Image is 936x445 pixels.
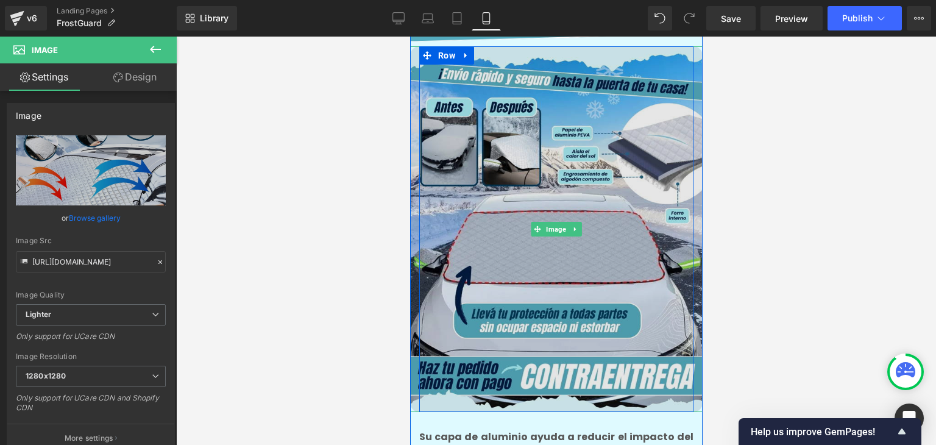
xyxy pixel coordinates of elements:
div: Open Intercom Messenger [895,404,924,433]
span: Save [721,12,741,25]
p: More settings [65,433,113,444]
div: Only support for UCare CDN and Shopify CDN [16,393,166,421]
span: Preview [775,12,808,25]
div: Image Src [16,237,166,245]
a: Tablet [442,6,472,30]
button: More [907,6,931,30]
button: Undo [648,6,672,30]
div: v6 [24,10,40,26]
span: Library [200,13,229,24]
a: Desktop [384,6,413,30]
font: El diseño magnético con aletas ofrece mejor ajuste ante viento y nieve. [9,393,283,438]
span: Image [133,185,158,200]
button: Publish [828,6,902,30]
a: Preview [760,6,823,30]
a: v6 [5,6,47,30]
strong: Su capa de aluminio ayuda a reducir el impacto del clima en parabrisas y espejos. [9,393,283,423]
div: or [16,212,166,224]
span: Publish [842,13,873,23]
input: Link [16,251,166,272]
span: Image [32,45,58,55]
a: Expand / Collapse [159,185,172,200]
a: Laptop [413,6,442,30]
b: Lighter [26,310,51,319]
div: Image [16,104,41,121]
a: Mobile [472,6,501,30]
button: Redo [677,6,701,30]
b: 1280x1280 [26,371,66,380]
button: Show survey - Help us improve GemPages! [751,424,909,439]
a: Browse gallery [69,207,121,229]
div: Only support for UCare CDN [16,332,166,349]
a: Design [91,63,179,91]
span: Row [25,10,48,28]
a: Expand / Collapse [48,10,64,28]
a: New Library [177,6,237,30]
span: FrostGuard [57,18,102,28]
a: Landing Pages [57,6,177,16]
div: Image Quality [16,291,166,299]
div: Image Resolution [16,352,166,361]
span: Help us improve GemPages! [751,426,895,438]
